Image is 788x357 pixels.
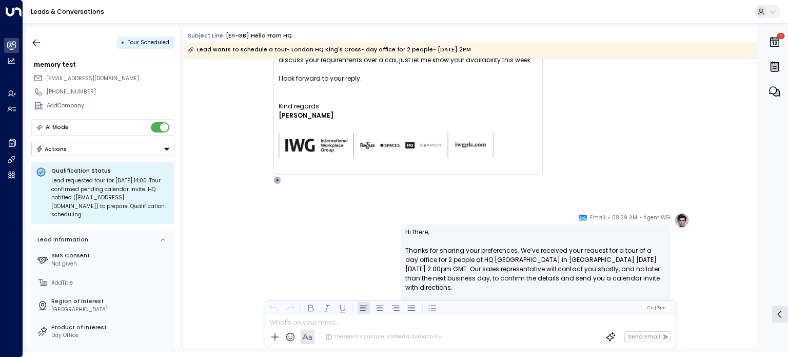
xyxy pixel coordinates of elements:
span: • [639,213,642,223]
div: AddTitle [51,279,171,287]
div: Lead requested tour for [DATE] 14:00. Tour confirmed pending calendar invite. HQ notified ([EMAIL... [51,177,170,219]
div: Lead wants to schedule a tour- London HQ King's Cross- day office for 2 people- [DATE] 2PM [188,45,471,55]
label: Region of Interest [51,297,171,306]
span: Subject Line: [188,32,225,40]
div: [GEOGRAPHIC_DATA] [51,306,171,314]
div: Actions [36,145,67,153]
span: [EMAIL_ADDRESS][DOMAIN_NAME] [46,74,139,82]
span: AgentIWG [643,213,670,223]
div: Not given [51,260,171,268]
a: Leads & Conversations [31,7,104,16]
p: Qualification Status [51,167,170,175]
button: Undo [267,302,280,314]
span: Kind regards [279,102,319,111]
div: AI Mode [46,122,69,133]
div: The agent signature is added automatically [325,333,441,341]
div: • [121,35,125,49]
div: memory test [34,60,174,69]
button: Cc|Bcc [643,304,669,311]
div: A [273,176,282,184]
div: Button group with a nested menu [31,142,174,156]
button: Redo [283,302,295,314]
span: • [607,213,610,223]
div: Day Office [51,331,171,340]
div: [PHONE_NUMBER] [47,88,174,96]
img: profile-logo.png [674,213,689,228]
span: 08:29 AM [612,213,637,223]
button: 1 [766,31,783,53]
span: Email [590,213,605,223]
div: Lead Information [35,236,88,244]
span: Cc Bcc [646,305,666,310]
label: Product of Interest [51,324,171,332]
div: AddCompany [47,102,174,110]
span: 1 [777,33,785,39]
label: SMS Consent [51,252,171,260]
span: | [654,305,656,310]
div: [en-GB] Hello from HQ [226,32,292,40]
span: Tour Scheduled [128,39,169,46]
img: AIorK4zU2Kz5WUNqa9ifSKC9jFH1hjwenjvh85X70KBOPduETvkeZu4OqG8oPuqbwvp3xfXcMQJCRtwYb-SG [279,133,494,159]
span: [PERSON_NAME] [279,111,333,120]
button: Actions [31,142,174,156]
span: memorytestai67@yahoo.com [46,74,139,83]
